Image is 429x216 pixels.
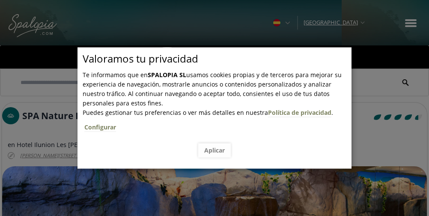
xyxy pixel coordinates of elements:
[148,71,186,79] b: SPALOPIA SL
[198,143,231,157] button: Aplicar
[83,71,342,107] span: Te informamos que en usamos cookies propias y de terceros para mejorar su experiencia de navegaci...
[83,108,352,137] span: .
[268,108,331,117] a: Política de privacidad
[83,54,352,63] p: Valoramos tu privacidad
[83,108,268,117] span: Puedes gestionar tus preferencias o ver más detalles en nuestra
[84,123,116,132] a: Configurar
